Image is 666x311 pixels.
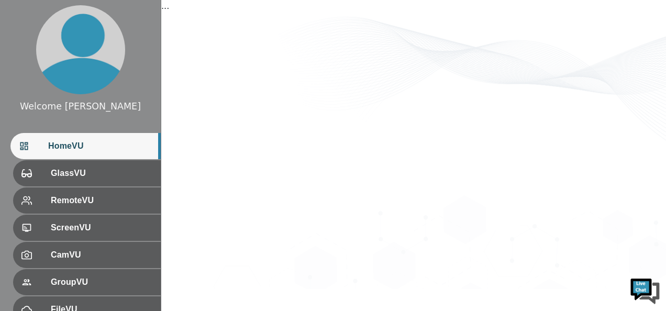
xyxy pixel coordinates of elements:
span: GroupVU [51,276,152,288]
div: GroupVU [13,269,161,295]
div: Welcome [PERSON_NAME] [20,99,141,113]
span: CamVU [51,249,152,261]
div: HomeVU [10,133,161,159]
img: profile.png [36,5,125,94]
div: GlassVU [13,160,161,186]
span: RemoteVU [51,194,152,207]
span: ScreenVU [51,221,152,234]
span: GlassVU [51,167,152,180]
img: Chat Widget [629,274,661,306]
div: RemoteVU [13,187,161,214]
div: CamVU [13,242,161,268]
div: ScreenVU [13,215,161,241]
span: HomeVU [48,140,152,152]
